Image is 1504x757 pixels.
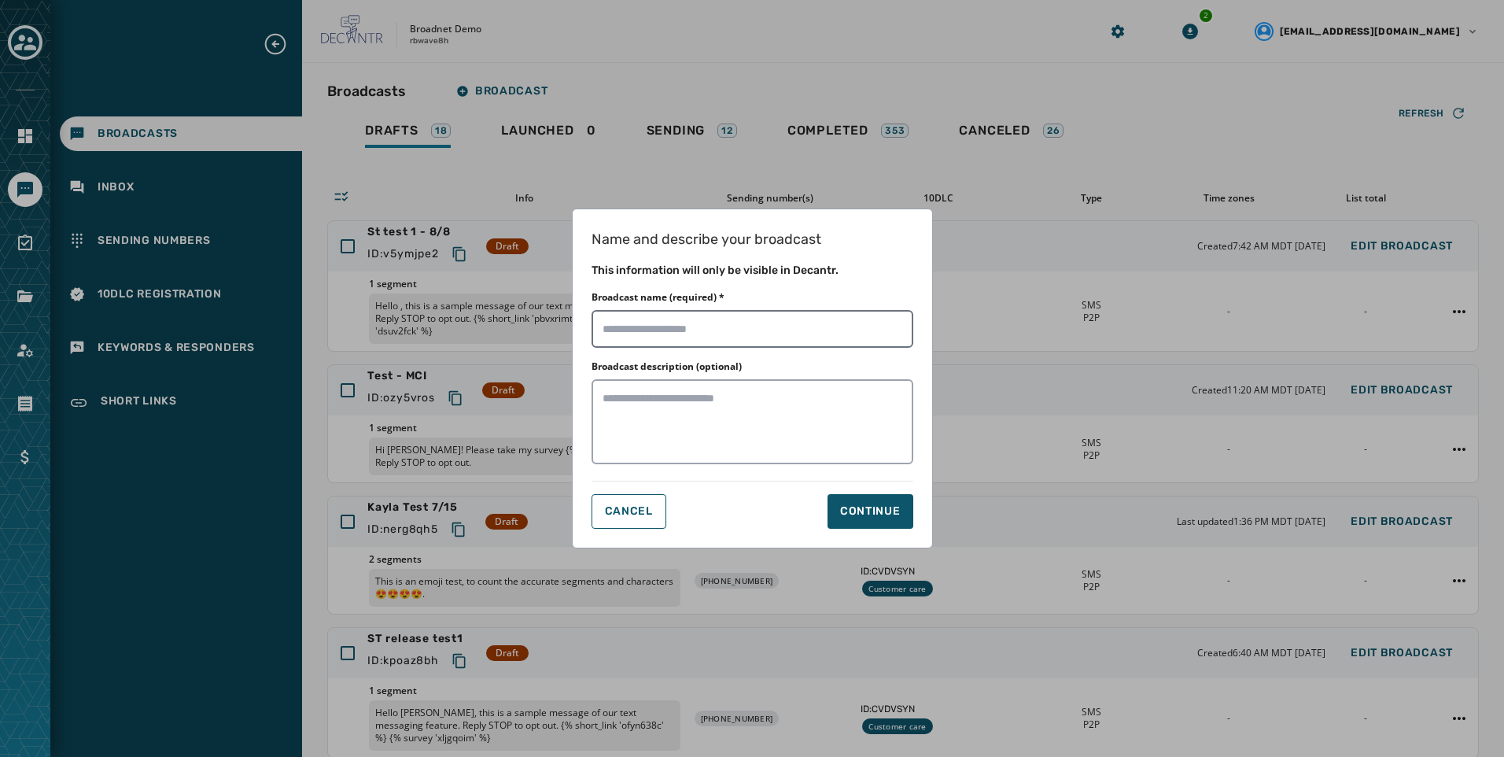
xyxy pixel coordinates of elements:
[592,291,724,304] label: Broadcast name (required) *
[592,360,742,373] label: Broadcast description (optional)
[828,494,913,529] button: Continue
[605,505,653,518] span: Cancel
[592,494,666,529] button: Cancel
[592,228,913,250] h1: Name and describe your broadcast
[840,504,901,519] div: Continue
[592,263,913,279] h2: This information will only be visible in Decantr.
